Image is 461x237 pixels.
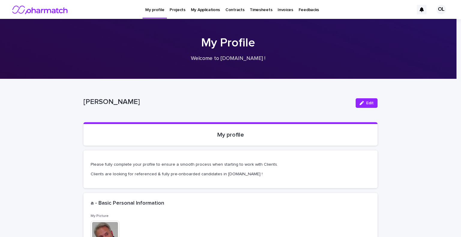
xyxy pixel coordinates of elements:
[91,131,370,138] p: My profile
[91,200,164,207] h2: a - Basic Personal Information
[81,36,375,50] h1: My Profile
[12,4,69,16] img: nMxkRIEURaCxZB0ULbfH
[356,98,378,108] button: Edit
[91,162,370,167] p: Please fully complete your profile to ensure a smooth process when starting to work with Clients.
[366,101,374,105] span: Edit
[436,5,446,14] div: OL
[91,171,370,177] p: Clients are looking for referenced & fully pre-onboarded candidates in [DOMAIN_NAME] !
[83,98,351,106] p: [PERSON_NAME]
[108,55,348,62] p: Welcome to [DOMAIN_NAME] !
[91,214,109,218] span: My Picture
